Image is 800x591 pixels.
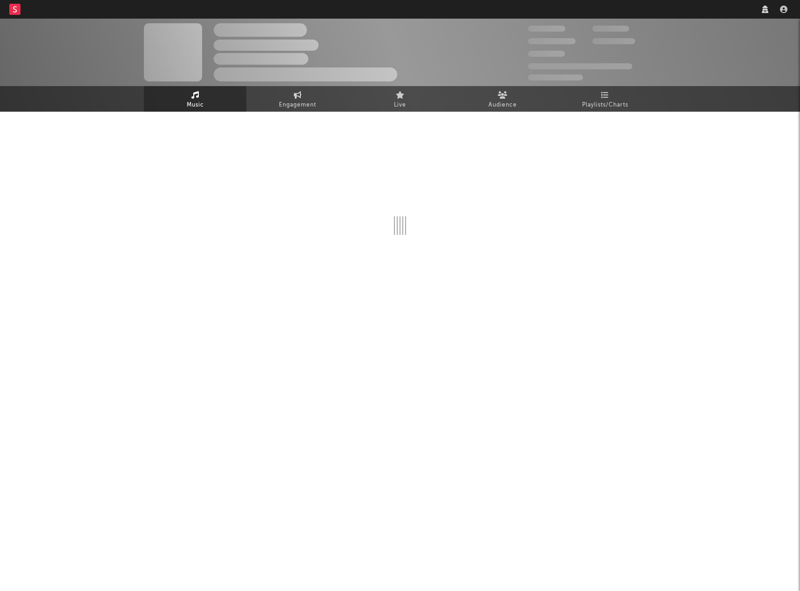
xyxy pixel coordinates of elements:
[528,74,583,81] span: Jump Score: 85.0
[528,26,565,32] span: 300,000
[349,86,451,112] a: Live
[528,38,576,44] span: 50,000,000
[488,100,517,111] span: Audience
[394,100,406,111] span: Live
[279,100,316,111] span: Engagement
[187,100,204,111] span: Music
[528,63,632,69] span: 50,000,000 Monthly Listeners
[592,38,635,44] span: 1,000,000
[582,100,628,111] span: Playlists/Charts
[246,86,349,112] a: Engagement
[554,86,656,112] a: Playlists/Charts
[592,26,629,32] span: 100,000
[528,51,565,57] span: 100,000
[451,86,554,112] a: Audience
[144,86,246,112] a: Music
